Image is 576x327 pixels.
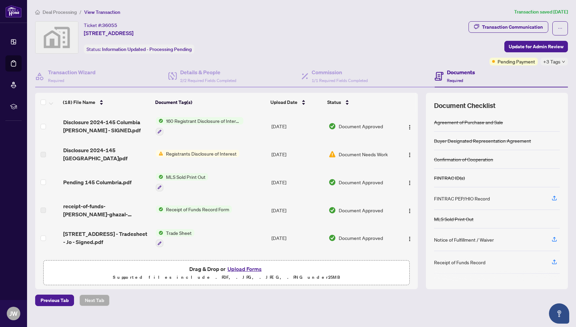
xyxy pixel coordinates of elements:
span: MLS Sold Print Out [163,173,208,181]
span: Drag & Drop orUpload FormsSupported files include .PDF, .JPG, .JPEG, .PNG under25MB [44,261,409,285]
td: [DATE] [269,252,326,279]
p: Supported files include .PDF, .JPG, .JPEG, .PNG under 25 MB [48,273,405,281]
img: Status Icon [156,229,163,237]
li: / [79,8,81,16]
button: Logo [404,233,415,243]
td: [DATE] [269,224,326,253]
div: Notice of Fulfillment / Waiver [434,236,494,243]
h4: Documents [447,68,475,76]
span: Document Approved [339,179,383,186]
img: Status Icon [156,173,163,181]
img: Document Status [329,151,336,158]
button: Logo [404,177,415,188]
div: MLS Sold Print Out [434,215,474,223]
h4: Details & People [180,68,236,76]
th: (18) File Name [60,93,152,112]
button: Status Icon160 Registrant Disclosure of Interest - Acquisition ofProperty [156,117,243,135]
div: Transaction Communication [482,22,543,32]
span: Required [447,78,463,83]
span: Document Needs Work [339,151,388,158]
span: Pending 145 Columbria.pdf [63,178,131,186]
span: Registrants Disclosure of Interest [163,150,239,157]
span: JW [9,309,18,318]
img: Status Icon [156,150,163,157]
span: [STREET_ADDRESS] - Tradesheet - Jo - Signed.pdf [63,230,150,246]
span: home [35,10,40,15]
img: Logo [407,152,412,158]
span: Update for Admin Review [509,41,563,52]
td: [DATE] [269,197,326,224]
div: Receipt of Funds Record [434,258,485,266]
span: 2/2 Required Fields Completed [180,78,236,83]
td: [DATE] [269,141,326,168]
img: Document Status [329,179,336,186]
span: View Transaction [84,9,120,15]
th: Document Tag(s) [152,93,268,112]
button: Update for Admin Review [504,41,568,52]
td: [DATE] [269,112,326,141]
div: Confirmation of Cooperation [434,156,493,163]
th: Upload Date [268,93,325,112]
button: Logo [404,121,415,132]
img: Logo [407,236,412,242]
span: down [562,60,565,63]
span: 160 Registrant Disclosure of Interest - Acquisition ofProperty [163,117,243,125]
button: Status IconReceipt of Funds Record Form [156,206,232,213]
img: Document Status [329,122,336,130]
span: (18) File Name [63,99,95,106]
td: [DATE] [269,168,326,197]
span: Trade Sheet [163,229,194,237]
button: Status IconRegistrants Disclosure of Interest [156,150,239,157]
img: Logo [407,180,412,186]
button: Open asap [549,303,569,324]
img: svg%3e [35,22,78,53]
img: logo [5,5,22,18]
span: Disclosure 2024-145 Columbia [PERSON_NAME] - SIGNED.pdf [63,118,150,134]
span: Disclosure 2024-145 [GEOGRAPHIC_DATA]pdf [63,146,150,162]
span: 36055 [102,22,117,28]
span: Required [48,78,64,83]
div: Agreement of Purchase and Sale [434,118,503,126]
h4: Transaction Wizard [48,68,96,76]
img: Status Icon [156,206,163,213]
span: Document Approved [339,234,383,242]
img: Logo [407,208,412,214]
button: Next Tab [79,295,110,306]
span: Status [327,99,341,106]
img: Document Status [329,234,336,242]
th: Status [325,93,396,112]
span: Drag & Drop or [189,265,264,273]
button: Transaction Communication [469,21,548,33]
span: Pending Payment [498,58,535,65]
span: Upload Date [270,99,297,106]
img: Document Status [329,207,336,214]
span: 1/1 Required Fields Completed [312,78,368,83]
div: Buyer Designated Representation Agreement [434,137,531,144]
span: Document Approved [339,122,383,130]
div: FINTRAC PEP/HIO Record [434,195,490,202]
span: receipt-of-funds-[PERSON_NAME]-ghazal-20250612-121759.pdf [63,202,150,218]
span: Document Approved [339,207,383,214]
button: Status IconTrade Sheet [156,229,194,247]
span: [STREET_ADDRESS] [84,29,134,37]
div: Ticket #: [84,21,117,29]
span: ellipsis [558,26,562,31]
span: Information Updated - Processing Pending [102,46,192,52]
button: Previous Tab [35,295,74,306]
button: Upload Forms [225,265,264,273]
img: Status Icon [156,117,163,125]
h4: Commission [312,68,368,76]
span: Previous Tab [41,295,69,306]
div: Status: [84,45,194,54]
button: Status IconMLS Sold Print Out [156,173,208,191]
button: Logo [404,205,415,216]
span: Document Checklist [434,101,496,110]
span: +3 Tags [543,58,560,65]
img: Logo [407,125,412,130]
article: Transaction saved [DATE] [514,8,568,16]
span: Receipt of Funds Record Form [163,206,232,213]
span: Deal Processing [43,9,77,15]
div: FINTRAC ID(s) [434,174,465,182]
button: Logo [404,149,415,160]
